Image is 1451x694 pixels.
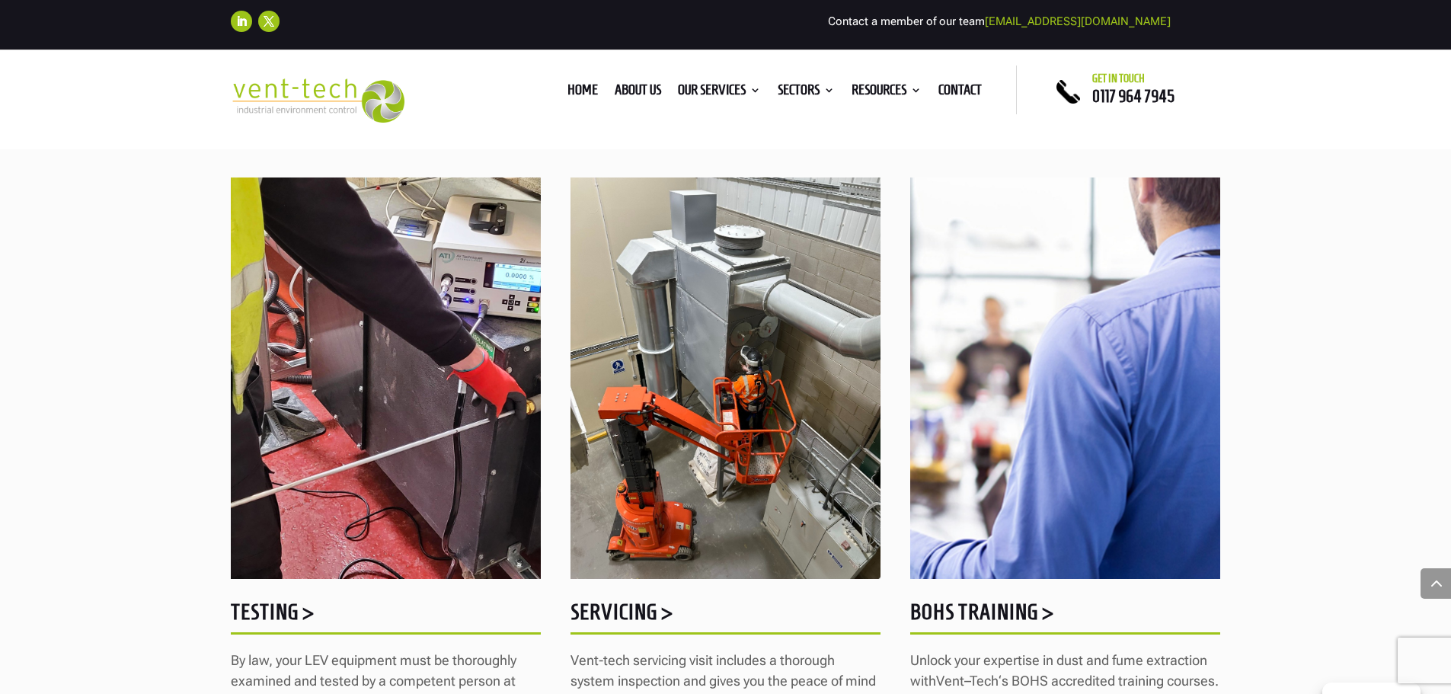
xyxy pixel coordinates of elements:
a: Contact [938,85,982,101]
span: – [964,673,970,689]
span: Tech [970,673,999,689]
h5: Testing > [231,601,541,631]
a: Our Services [678,85,761,101]
span: Unlock your expertise in dust and fume extraction with [910,652,1207,689]
a: About us [615,85,661,101]
a: 0117 964 7945 [1092,87,1175,105]
h5: Servicing > [570,601,881,631]
h5: BOHS Training > [910,601,1220,631]
span: Vent [936,673,964,689]
img: 2023-09-27T08_35_16.549ZVENT-TECH---Clear-background [231,78,405,123]
img: HEPA-filter-testing-James-G [231,177,541,579]
img: training [910,177,1220,579]
a: Sectors [778,85,835,101]
a: Home [567,85,598,101]
span: Get in touch [1092,72,1145,85]
a: Resources [852,85,922,101]
a: Follow on LinkedIn [231,11,252,32]
span: ‘s BOHS accredited training courses. [999,673,1219,689]
a: [EMAIL_ADDRESS][DOMAIN_NAME] [985,14,1171,28]
img: Servicing [570,177,881,579]
a: Follow on X [258,11,280,32]
span: Contact a member of our team [828,14,1171,28]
